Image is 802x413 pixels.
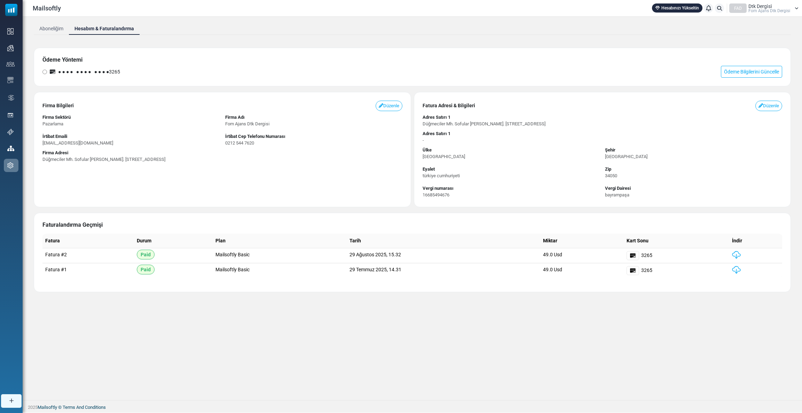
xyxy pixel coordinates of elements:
span: Paid [137,250,155,259]
footer: 2025 [23,400,802,413]
img: mailsoftly_icon_blue_white.svg [5,4,17,16]
span: Firma Sektörü [42,115,71,120]
span: Fom Ajans Dtk Dergi̇si̇ [748,9,790,13]
span: Düğmeciler Mh. Sofular [PERSON_NAME]. [STREET_ADDRESS] [423,121,545,126]
a: Hesabım & Faturalandırma [69,22,140,35]
span: Firma Bilgileri [42,102,74,109]
a: FAD Dtk Dergi̇si̇ Fom Ajans Dtk Dergi̇si̇ [729,3,799,13]
td: 49.0 Usd [540,248,623,263]
div: FAD [729,3,747,13]
span: Eyalet [423,166,435,172]
h6: Faturalandırma Geçmişi [42,221,782,228]
td: Fatura #2 [42,248,134,263]
span: Firma Adı [225,115,245,120]
a: Ödeme Bilgilerini Güncelle [721,66,782,78]
span: türkiye cumhuriyeti [423,173,460,178]
th: Tarih [347,234,541,248]
td: 49.0 Usd [540,263,623,278]
span: ● ● ● ● ● ● ● ● ● ● ● ● [58,69,109,75]
img: settings-icon.svg [7,162,14,169]
img: email-templates-icon.svg [7,77,14,83]
a: Mailsoftly © [38,405,62,410]
th: İndir [729,234,782,248]
span: [EMAIL_ADDRESS][DOMAIN_NAME] [42,140,113,146]
th: Durum [134,234,213,248]
span: Zip [605,166,611,172]
span: translation missing: tr.layouts.footer.terms_and_conditions [63,405,106,410]
img: campaigns-icon.png [7,45,14,51]
span: İrtibat Cep Telefonu Numarası [225,134,285,139]
span: Ülke [423,147,432,153]
span: Fom Ajans Dtk Dergi̇si̇ [225,121,270,126]
span: Fatura Adresi & Bilgileri [423,102,475,109]
img: landing_pages.svg [7,112,14,118]
th: Fatura [42,234,134,248]
th: Plan [213,234,347,248]
span: Dtk Dergi̇si̇ [748,4,772,9]
th: Miktar [540,234,623,248]
td: 29 Ağustos 2025, 15.32 [347,248,541,263]
span: 3265 [641,267,652,274]
td: Mailsoftly Basic [213,248,347,263]
span: 3265 [58,68,120,76]
img: workflow.svg [7,94,15,102]
th: Kart Sonu [624,234,730,248]
td: Fatura #1 [42,263,134,278]
span: 34050 [605,173,617,178]
span: Şehir [605,147,615,153]
span: Düğmeciler Mh. Sofular [PERSON_NAME]. [STREET_ADDRESS] [42,157,165,162]
img: contacts-icon.svg [6,62,15,67]
a: Düzenle [376,101,402,111]
span: Vergi Dairesi [605,186,631,191]
img: dashboard-icon.svg [7,28,14,34]
span: Pazarlama [42,121,63,126]
span: - [423,138,424,143]
span: Vergi numarası [423,186,454,191]
a: Hesabınızı Yükseltin [652,3,702,13]
td: Mailsoftly Basic [213,263,347,278]
span: [GEOGRAPHIC_DATA] [605,154,647,159]
span: Mailsoftly [33,3,61,13]
h6: Ödeme Yöntemi [42,56,782,63]
span: Firma Adresi [42,150,68,155]
span: Adres Satırı 1 [423,115,450,120]
td: 29 Temmuz 2025, 14.31 [347,263,541,278]
span: 3265 [641,252,652,259]
img: support-icon.svg [7,129,14,135]
span: 16685494676 [423,192,449,197]
span: [GEOGRAPHIC_DATA] [423,154,465,159]
span: 0212 544 7620 [225,140,254,146]
span: Paid [137,265,155,274]
span: İrtibat Emaili [42,134,67,139]
span: Adres Satırı 1 [423,131,450,136]
a: Terms And Conditions [63,405,106,410]
a: Aboneliğim [34,22,69,35]
a: Düzenle [755,101,782,111]
span: bayrampaşa [605,192,629,197]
